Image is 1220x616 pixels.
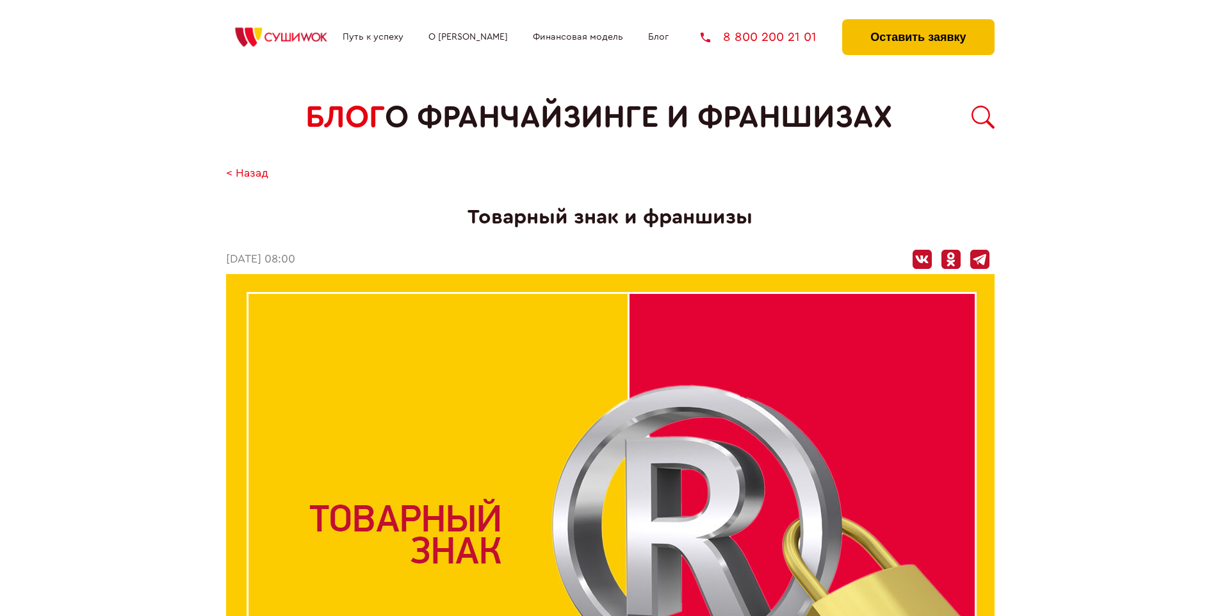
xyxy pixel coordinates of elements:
[226,253,295,266] time: [DATE] 08:00
[723,31,817,44] span: 8 800 200 21 01
[533,32,623,42] a: Финансовая модель
[226,206,995,229] h1: Товарный знак и франшизы
[842,19,994,55] button: Оставить заявку
[305,100,385,135] span: БЛОГ
[648,32,669,42] a: Блог
[343,32,403,42] a: Путь к успеху
[701,31,817,44] a: 8 800 200 21 01
[428,32,508,42] a: О [PERSON_NAME]
[385,100,892,135] span: о франчайзинге и франшизах
[226,167,268,181] a: < Назад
